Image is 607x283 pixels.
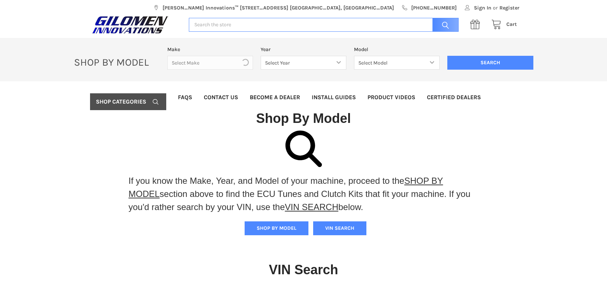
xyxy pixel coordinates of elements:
[354,46,440,53] label: Model
[487,20,517,29] a: Cart
[245,221,308,235] button: SHOP BY MODEL
[362,89,421,106] a: Product Videos
[306,89,362,106] a: Install Guides
[90,16,170,34] img: GILOMEN INNOVATIONS
[447,56,533,70] input: Search
[90,93,166,110] a: Shop Categories
[129,174,479,214] p: If you know the Make, Year, and Model of your machine, proceed to the section above to find the E...
[474,4,491,12] span: Sign In
[244,89,306,106] a: Become a Dealer
[261,46,346,53] label: Year
[163,4,394,12] span: [PERSON_NAME] Innovations™ [STREET_ADDRESS] [GEOGRAPHIC_DATA], [GEOGRAPHIC_DATA]
[313,221,366,235] button: VIN SEARCH
[429,18,459,32] input: Search
[198,89,244,106] a: Contact Us
[421,89,487,106] a: Certified Dealers
[70,56,163,69] p: SHOP BY MODEL
[172,89,198,106] a: FAQs
[411,4,457,12] span: [PHONE_NUMBER]
[189,18,458,32] input: Search the store
[269,261,338,278] h1: VIN Search
[506,21,517,27] span: Cart
[90,16,181,34] a: GILOMEN INNOVATIONS
[129,176,443,199] a: SHOP BY MODEL
[285,202,338,212] a: VIN SEARCH
[167,46,253,53] label: Make
[90,110,517,127] h1: Shop By Model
